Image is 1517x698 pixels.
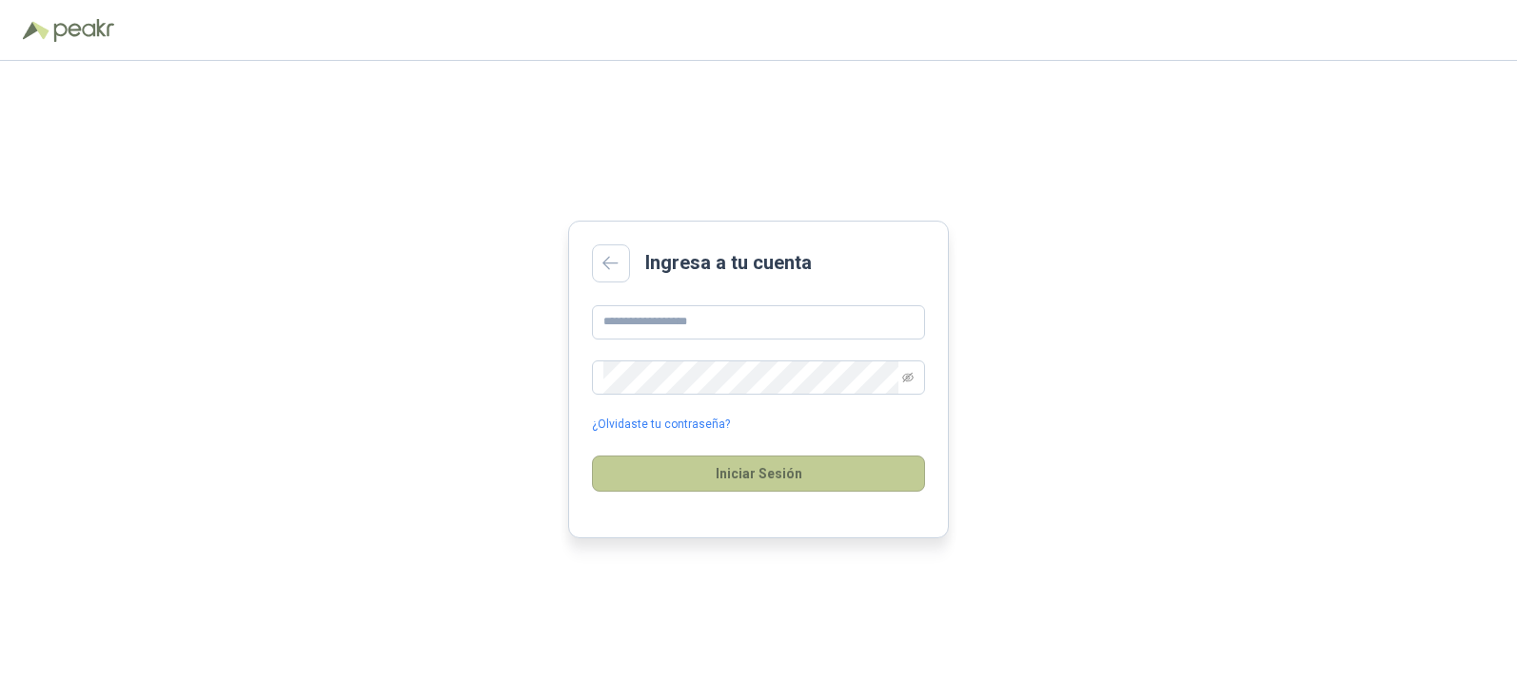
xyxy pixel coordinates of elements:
[592,416,730,434] a: ¿Olvidaste tu contraseña?
[902,372,914,383] span: eye-invisible
[23,21,49,40] img: Logo
[645,248,812,278] h2: Ingresa a tu cuenta
[592,456,925,492] button: Iniciar Sesión
[53,19,114,42] img: Peakr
